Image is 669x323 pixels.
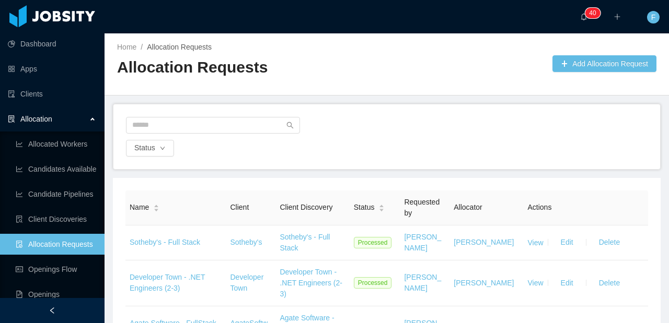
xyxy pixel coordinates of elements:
[130,273,205,292] a: Developer Town - .NET Engineers (2-3)
[651,11,656,23] span: F
[379,207,385,210] i: icon: caret-down
[280,233,330,252] a: Sotheby's - Full Stack
[141,43,143,51] span: /
[454,238,514,246] a: [PERSON_NAME]
[454,203,482,211] span: Allocator
[16,259,96,280] a: icon: idcardOpenings Flow
[280,203,332,211] span: Client Discovery
[16,209,96,230] a: icon: file-searchClient Discoveries
[147,43,212,51] span: Allocation Requests
[354,237,392,248] span: Processed
[454,279,514,287] a: [PERSON_NAME]
[528,238,544,246] a: View
[378,203,385,210] div: Sort
[153,203,159,210] div: Sort
[280,268,342,298] a: Developer Town - .NET Engineers (2-3)
[404,233,441,252] a: [PERSON_NAME]
[379,204,385,207] i: icon: caret-up
[16,184,96,205] a: icon: line-chartCandidate Pipelines
[20,115,52,123] span: Allocation
[117,43,136,51] a: Home
[585,8,600,18] sup: 40
[528,203,552,211] span: Actions
[16,134,96,154] a: icon: line-chartAllocated Workers
[528,279,544,287] a: View
[130,202,149,213] span: Name
[552,274,582,291] button: Edit
[286,122,294,129] i: icon: search
[16,234,96,255] a: icon: file-doneAllocation Requests
[16,159,96,180] a: icon: line-chartCandidates Available
[126,140,174,157] button: Statusicon: down
[8,58,96,79] a: icon: appstoreApps
[16,284,96,305] a: icon: file-textOpenings
[130,238,200,246] a: Sotheby's - Full Stack
[354,277,392,289] span: Processed
[8,33,96,54] a: icon: pie-chartDashboard
[117,57,387,78] h2: Allocation Requests
[591,234,628,251] button: Delete
[580,13,587,20] i: icon: bell
[589,8,593,18] p: 4
[230,273,264,292] a: Developer Town
[8,83,96,104] a: icon: auditClients
[354,202,375,213] span: Status
[154,204,159,207] i: icon: caret-up
[154,207,159,210] i: icon: caret-down
[591,274,628,291] button: Delete
[404,198,440,217] span: Requested by
[593,8,596,18] p: 0
[614,13,621,20] i: icon: plus
[8,115,15,123] i: icon: solution
[552,234,582,251] button: Edit
[230,203,249,211] span: Client
[404,273,441,292] a: [PERSON_NAME]
[230,238,262,246] a: Sotheby's
[552,55,656,72] button: icon: plusAdd Allocation Request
